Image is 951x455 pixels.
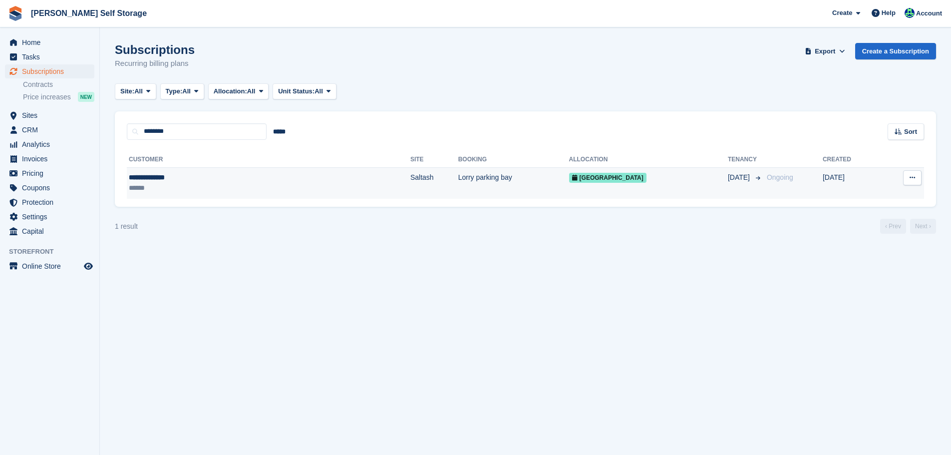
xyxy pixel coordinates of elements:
[767,173,793,181] span: Ongoing
[832,8,852,18] span: Create
[22,123,82,137] span: CRM
[5,195,94,209] a: menu
[115,43,195,56] h1: Subscriptions
[247,86,256,96] span: All
[115,83,156,100] button: Site: All
[27,5,151,21] a: [PERSON_NAME] Self Storage
[5,210,94,224] a: menu
[22,35,82,49] span: Home
[9,247,99,257] span: Storefront
[916,8,942,18] span: Account
[5,152,94,166] a: menu
[5,166,94,180] a: menu
[182,86,191,96] span: All
[23,91,94,102] a: Price increases NEW
[78,92,94,102] div: NEW
[5,108,94,122] a: menu
[410,167,458,199] td: Saltash
[273,83,336,100] button: Unit Status: All
[410,152,458,168] th: Site
[458,167,569,199] td: Lorry parking bay
[22,152,82,166] span: Invoices
[214,86,247,96] span: Allocation:
[569,173,646,183] span: [GEOGRAPHIC_DATA]
[5,137,94,151] a: menu
[882,8,896,18] span: Help
[22,195,82,209] span: Protection
[82,260,94,272] a: Preview store
[23,80,94,89] a: Contracts
[878,219,938,234] nav: Page
[904,127,917,137] span: Sort
[208,83,269,100] button: Allocation: All
[5,50,94,64] a: menu
[5,35,94,49] a: menu
[855,43,936,59] a: Create a Subscription
[803,43,847,59] button: Export
[880,219,906,234] a: Previous
[160,83,204,100] button: Type: All
[823,167,881,199] td: [DATE]
[22,224,82,238] span: Capital
[115,221,138,232] div: 1 result
[22,137,82,151] span: Analytics
[120,86,134,96] span: Site:
[22,181,82,195] span: Coupons
[22,259,82,273] span: Online Store
[5,259,94,273] a: menu
[728,172,752,183] span: [DATE]
[22,50,82,64] span: Tasks
[728,152,763,168] th: Tenancy
[905,8,915,18] img: Jenna Pearcy
[815,46,835,56] span: Export
[127,152,410,168] th: Customer
[23,92,71,102] span: Price increases
[5,64,94,78] a: menu
[22,210,82,224] span: Settings
[134,86,143,96] span: All
[315,86,323,96] span: All
[5,224,94,238] a: menu
[278,86,315,96] span: Unit Status:
[22,108,82,122] span: Sites
[458,152,569,168] th: Booking
[823,152,881,168] th: Created
[8,6,23,21] img: stora-icon-8386f47178a22dfd0bd8f6a31ec36ba5ce8667c1dd55bd0f319d3a0aa187defe.svg
[115,58,195,69] p: Recurring billing plans
[910,219,936,234] a: Next
[166,86,183,96] span: Type:
[5,181,94,195] a: menu
[22,64,82,78] span: Subscriptions
[569,152,728,168] th: Allocation
[5,123,94,137] a: menu
[22,166,82,180] span: Pricing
